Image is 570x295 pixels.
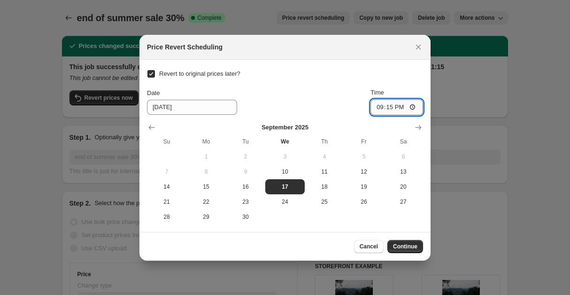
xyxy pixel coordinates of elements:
[344,134,384,149] th: Friday
[147,194,186,209] button: Sunday September 21 2025
[226,194,265,209] button: Tuesday September 23 2025
[412,40,425,54] button: Close
[348,138,380,145] span: Fr
[230,138,262,145] span: Tu
[360,243,378,250] span: Cancel
[308,183,340,191] span: 18
[348,183,380,191] span: 19
[147,89,160,96] span: Date
[305,149,344,164] button: Thursday September 4 2025
[370,89,384,96] span: Time
[226,179,265,194] button: Tuesday September 16 2025
[230,198,262,206] span: 23
[308,198,340,206] span: 25
[384,134,423,149] th: Saturday
[354,240,384,253] button: Cancel
[226,209,265,224] button: Tuesday September 30 2025
[387,240,423,253] button: Continue
[190,138,222,145] span: Mo
[151,183,183,191] span: 14
[348,153,380,160] span: 5
[230,183,262,191] span: 16
[147,100,237,115] input: 9/17/2025
[147,42,223,52] h2: Price Revert Scheduling
[305,134,344,149] th: Thursday
[269,153,301,160] span: 3
[387,183,419,191] span: 20
[370,99,423,115] input: 12:00
[265,179,305,194] button: Today Wednesday September 17 2025
[344,194,384,209] button: Friday September 26 2025
[190,213,222,221] span: 29
[147,179,186,194] button: Sunday September 14 2025
[190,198,222,206] span: 22
[190,153,222,160] span: 1
[412,121,425,134] button: Show next month, October 2025
[344,179,384,194] button: Friday September 19 2025
[186,209,226,224] button: Monday September 29 2025
[384,164,423,179] button: Saturday September 13 2025
[305,164,344,179] button: Thursday September 11 2025
[348,198,380,206] span: 26
[308,138,340,145] span: Th
[348,168,380,175] span: 12
[265,134,305,149] th: Wednesday
[265,194,305,209] button: Wednesday September 24 2025
[230,213,262,221] span: 30
[384,149,423,164] button: Saturday September 6 2025
[344,149,384,164] button: Friday September 5 2025
[269,168,301,175] span: 10
[387,138,419,145] span: Sa
[344,164,384,179] button: Friday September 12 2025
[308,153,340,160] span: 4
[387,153,419,160] span: 6
[265,164,305,179] button: Wednesday September 10 2025
[265,149,305,164] button: Wednesday September 3 2025
[147,164,186,179] button: Sunday September 7 2025
[226,134,265,149] th: Tuesday
[387,168,419,175] span: 13
[226,149,265,164] button: Tuesday September 2 2025
[384,179,423,194] button: Saturday September 20 2025
[190,168,222,175] span: 8
[230,153,262,160] span: 2
[387,198,419,206] span: 27
[186,179,226,194] button: Monday September 15 2025
[159,70,240,77] span: Revert to original prices later?
[308,168,340,175] span: 11
[151,213,183,221] span: 28
[305,194,344,209] button: Thursday September 25 2025
[151,168,183,175] span: 7
[393,243,417,250] span: Continue
[226,164,265,179] button: Tuesday September 9 2025
[186,149,226,164] button: Monday September 1 2025
[305,179,344,194] button: Thursday September 18 2025
[269,183,301,191] span: 17
[230,168,262,175] span: 9
[151,138,183,145] span: Su
[147,209,186,224] button: Sunday September 28 2025
[384,194,423,209] button: Saturday September 27 2025
[145,121,158,134] button: Show previous month, August 2025
[186,194,226,209] button: Monday September 22 2025
[269,138,301,145] span: We
[186,164,226,179] button: Monday September 8 2025
[151,198,183,206] span: 21
[190,183,222,191] span: 15
[269,198,301,206] span: 24
[186,134,226,149] th: Monday
[147,134,186,149] th: Sunday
